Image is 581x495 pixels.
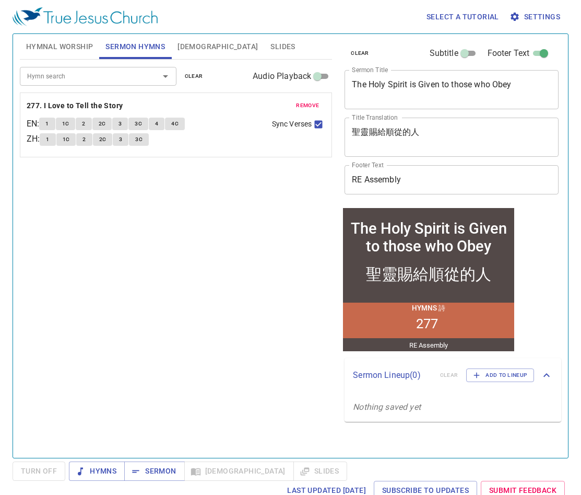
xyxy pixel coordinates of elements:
p: ZH : [27,133,40,145]
span: 1C [63,135,70,144]
span: Hymns [77,465,116,478]
span: Sermon [133,465,176,478]
span: 3C [135,135,143,144]
b: 277. I Love to Tell the Story [27,99,123,112]
button: 4 [149,118,164,130]
span: Sync Verses [272,119,312,130]
button: 2C [92,118,112,130]
div: Sermon Lineup(0)clearAdd to Lineup [345,358,561,393]
span: clear [185,72,203,81]
span: Settings [512,10,560,24]
button: 4C [165,118,185,130]
i: Nothing saved yet [353,402,421,412]
textarea: The Holy Spirit is Given to those who Obey [352,79,551,99]
span: 2C [99,135,106,144]
span: 2 [82,119,85,129]
button: Sermon [124,462,184,481]
span: Add to Lineup [473,371,527,380]
span: 2C [99,119,106,129]
span: Select a tutorial [426,10,499,24]
span: 1 [46,135,49,144]
span: 3C [135,119,142,129]
button: Open [158,69,173,84]
span: Subtitle [430,47,458,60]
button: clear [345,47,375,60]
button: 2C [93,133,113,146]
span: 1C [62,119,69,129]
button: Select a tutorial [422,7,503,27]
p: Sermon Lineup ( 0 ) [353,369,432,382]
button: 1 [40,133,55,146]
button: Settings [507,7,564,27]
button: 1 [39,118,55,130]
button: 277. I Love to Tell the Story [27,99,125,112]
button: Hymns [69,462,125,481]
img: True Jesus Church [13,7,158,26]
span: 3 [119,135,122,144]
span: Footer Text [488,47,530,60]
button: 3 [112,118,128,130]
span: 1 [45,119,49,129]
span: Slides [270,40,295,53]
span: 3 [118,119,122,129]
span: 4 [155,119,158,129]
span: 4C [171,119,179,129]
button: remove [290,99,325,112]
button: 1C [56,133,76,146]
button: clear [179,70,209,83]
span: 2 [82,135,86,144]
button: 3C [129,133,149,146]
button: 1C [56,118,76,130]
span: [DEMOGRAPHIC_DATA] [177,40,258,53]
span: Hymnal Worship [26,40,93,53]
span: remove [296,101,319,110]
button: 2 [76,133,92,146]
textarea: 聖靈賜給順從的人 [352,127,551,147]
button: 3C [128,118,148,130]
span: Audio Playback [253,70,311,83]
span: Sermon Hymns [105,40,165,53]
iframe: from-child [340,205,517,354]
button: Add to Lineup [466,369,534,382]
button: 2 [76,118,91,130]
span: clear [351,49,369,58]
p: EN : [27,118,39,130]
button: 3 [113,133,128,146]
